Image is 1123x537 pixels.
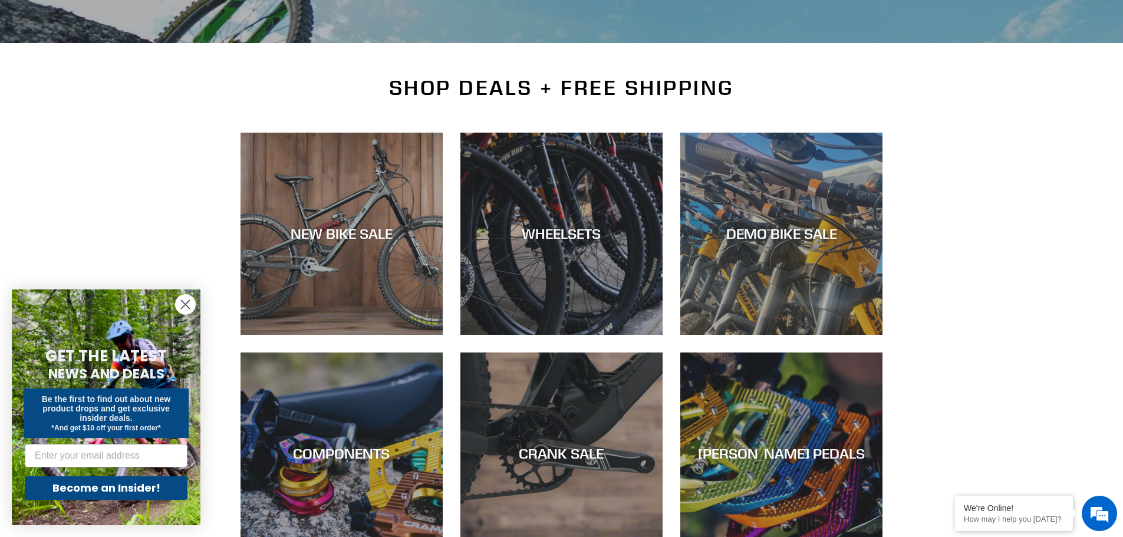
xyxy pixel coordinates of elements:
[48,364,164,383] span: NEWS AND DEALS
[964,515,1064,523] p: How may I help you today?
[79,66,216,81] div: Chat with us now
[175,294,196,315] button: Close dialog
[241,225,443,242] div: NEW BIKE SALE
[25,476,187,500] button: Become an Insider!
[241,445,443,462] div: COMPONENTS
[964,503,1064,513] div: We're Online!
[25,444,187,467] input: Enter your email address
[68,149,163,268] span: We're online!
[51,424,160,432] span: *And get $10 off your first order*
[460,445,663,462] div: CRANK SALE
[680,133,882,335] a: DEMO BIKE SALE
[241,133,443,335] a: NEW BIKE SALE
[6,322,225,363] textarea: Type your message and hit 'Enter'
[680,225,882,242] div: DEMO BIKE SALE
[460,225,663,242] div: WHEELSETS
[38,59,67,88] img: d_696896380_company_1647369064580_696896380
[42,394,171,423] span: Be the first to find out about new product drops and get exclusive insider deals.
[193,6,222,34] div: Minimize live chat window
[13,65,31,83] div: Navigation go back
[241,75,883,100] h2: SHOP DEALS + FREE SHIPPING
[45,345,167,367] span: GET THE LATEST
[680,445,882,462] div: [PERSON_NAME] PEDALS
[460,133,663,335] a: WHEELSETS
